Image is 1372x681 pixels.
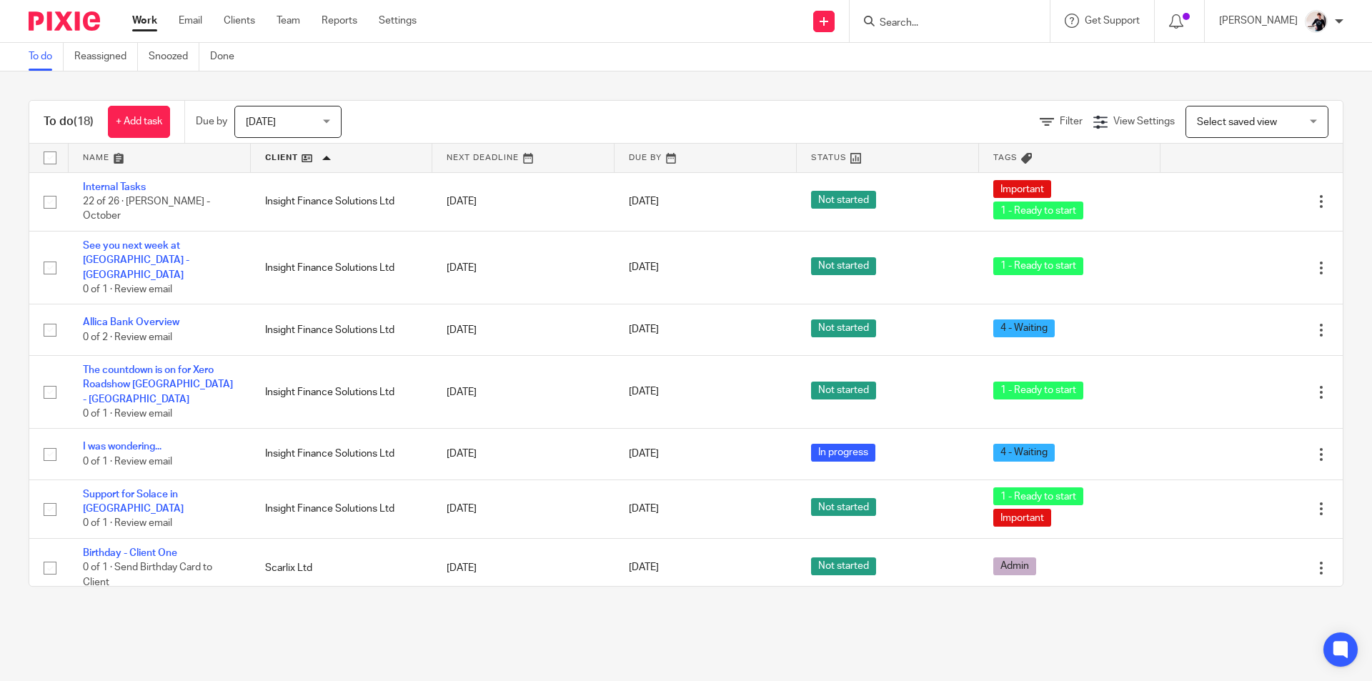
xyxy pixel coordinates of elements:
[432,231,615,304] td: [DATE]
[811,382,876,399] span: Not started
[251,479,433,538] td: Insight Finance Solutions Ltd
[1197,117,1277,127] span: Select saved view
[993,202,1083,219] span: 1 - Ready to start
[251,304,433,355] td: Insight Finance Solutions Ltd
[29,43,64,71] a: To do
[83,332,172,342] span: 0 of 2 · Review email
[629,449,659,459] span: [DATE]
[811,191,876,209] span: Not started
[379,14,417,28] a: Settings
[83,182,146,192] a: Internal Tasks
[44,114,94,129] h1: To do
[83,519,172,529] span: 0 of 1 · Review email
[432,355,615,429] td: [DATE]
[251,429,433,479] td: Insight Finance Solutions Ltd
[179,14,202,28] a: Email
[74,43,138,71] a: Reassigned
[83,241,189,280] a: See you next week at [GEOGRAPHIC_DATA] - [GEOGRAPHIC_DATA]
[993,382,1083,399] span: 1 - Ready to start
[811,498,876,516] span: Not started
[224,14,255,28] a: Clients
[432,172,615,231] td: [DATE]
[83,409,172,419] span: 0 of 1 · Review email
[432,539,615,597] td: [DATE]
[629,504,659,514] span: [DATE]
[246,117,276,127] span: [DATE]
[1060,116,1083,126] span: Filter
[629,325,659,335] span: [DATE]
[83,365,233,404] a: The countdown is on for Xero Roadshow [GEOGRAPHIC_DATA] - [GEOGRAPHIC_DATA]
[993,557,1036,575] span: Admin
[251,355,433,429] td: Insight Finance Solutions Ltd
[83,197,210,222] span: 22 of 26 · [PERSON_NAME] - October
[74,116,94,127] span: (18)
[811,257,876,275] span: Not started
[210,43,245,71] a: Done
[322,14,357,28] a: Reports
[432,479,615,538] td: [DATE]
[432,304,615,355] td: [DATE]
[251,172,433,231] td: Insight Finance Solutions Ltd
[1113,116,1175,126] span: View Settings
[29,11,100,31] img: Pixie
[811,557,876,575] span: Not started
[993,180,1051,198] span: Important
[277,14,300,28] a: Team
[629,563,659,573] span: [DATE]
[251,539,433,597] td: Scarlix Ltd
[993,487,1083,505] span: 1 - Ready to start
[83,548,177,558] a: Birthday - Client One
[1085,16,1140,26] span: Get Support
[629,387,659,397] span: [DATE]
[196,114,227,129] p: Due by
[83,284,172,294] span: 0 of 1 · Review email
[83,563,212,588] span: 0 of 1 · Send Birthday Card to Client
[83,489,184,514] a: Support for Solace in [GEOGRAPHIC_DATA]
[108,106,170,138] a: + Add task
[83,317,179,327] a: Allica Bank Overview
[993,509,1051,527] span: Important
[629,197,659,207] span: [DATE]
[83,457,172,467] span: 0 of 1 · Review email
[811,319,876,337] span: Not started
[993,154,1018,161] span: Tags
[811,444,875,462] span: In progress
[629,263,659,273] span: [DATE]
[993,319,1055,337] span: 4 - Waiting
[149,43,199,71] a: Snoozed
[83,442,161,452] a: I was wondering...
[1305,10,1328,33] img: AV307615.jpg
[993,444,1055,462] span: 4 - Waiting
[878,17,1007,30] input: Search
[993,257,1083,275] span: 1 - Ready to start
[1219,14,1298,28] p: [PERSON_NAME]
[251,231,433,304] td: Insight Finance Solutions Ltd
[432,429,615,479] td: [DATE]
[132,14,157,28] a: Work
